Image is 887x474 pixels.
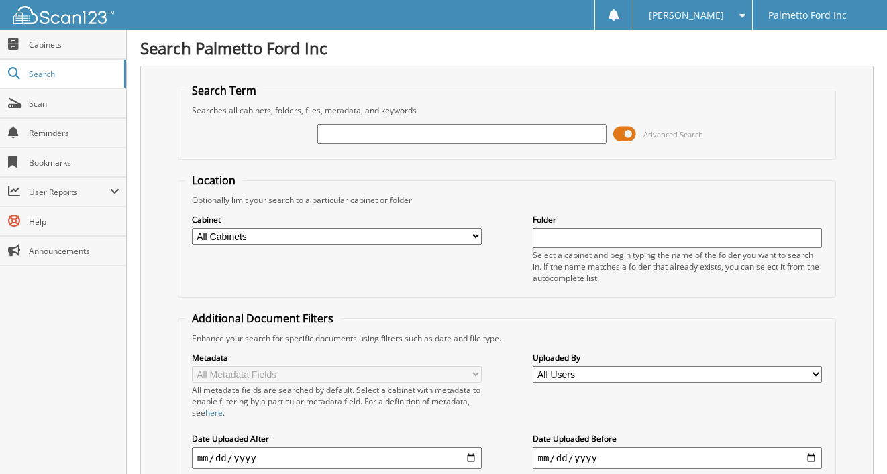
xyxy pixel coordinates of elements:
span: Advanced Search [643,129,703,139]
label: Metadata [192,352,482,363]
img: scan123-logo-white.svg [13,6,114,24]
span: Reminders [29,127,119,139]
div: Enhance your search for specific documents using filters such as date and file type. [185,333,829,344]
label: Cabinet [192,214,482,225]
span: Announcements [29,245,119,257]
span: [PERSON_NAME] [649,11,724,19]
legend: Location [185,173,242,188]
a: here [205,407,223,418]
legend: Search Term [185,83,263,98]
label: Date Uploaded Before [533,433,823,445]
label: Date Uploaded After [192,433,482,445]
span: Scan [29,98,119,109]
span: Palmetto Ford Inc [768,11,847,19]
div: Select a cabinet and begin typing the name of the folder you want to search in. If the name match... [533,249,823,284]
label: Folder [533,214,823,225]
legend: Additional Document Filters [185,311,340,326]
span: Help [29,216,119,227]
span: User Reports [29,186,110,198]
input: end [533,447,823,469]
div: Optionally limit your search to a particular cabinet or folder [185,194,829,206]
div: Searches all cabinets, folders, files, metadata, and keywords [185,105,829,116]
input: start [192,447,482,469]
div: All metadata fields are searched by default. Select a cabinet with metadata to enable filtering b... [192,384,482,418]
span: Cabinets [29,39,119,50]
span: Bookmarks [29,157,119,168]
span: Search [29,68,117,80]
label: Uploaded By [533,352,823,363]
h1: Search Palmetto Ford Inc [140,37,874,59]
